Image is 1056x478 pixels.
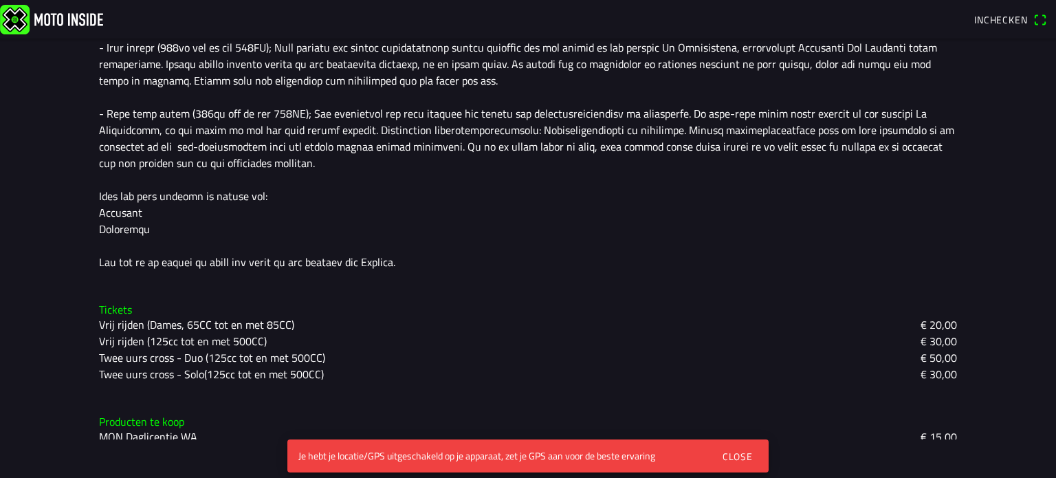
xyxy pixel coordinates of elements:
span: € 15,00 [921,428,957,445]
span: Inchecken [974,12,1028,27]
ion-text: € 20,00 [921,316,957,333]
ion-text: € 50,00 [921,349,957,366]
h3: Producten te koop [99,415,957,428]
a: Incheckenqr scanner [967,8,1053,31]
ion-text: Twee uurs cross - Duo (125cc tot en met 500CC) [99,349,325,366]
ion-text: Vrij rijden (125cc tot en met 500CC) [99,333,267,349]
span: MON Daglicentie WA [99,428,197,445]
ion-text: Vrij rijden (Dames, 65CC tot en met 85CC) [99,316,294,333]
ion-text: € 30,00 [921,333,957,349]
ion-text: € 30,00 [921,366,957,382]
h3: Tickets [99,303,957,316]
ion-text: Twee uurs cross - Solo(125cc tot en met 500CC) [99,366,324,382]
